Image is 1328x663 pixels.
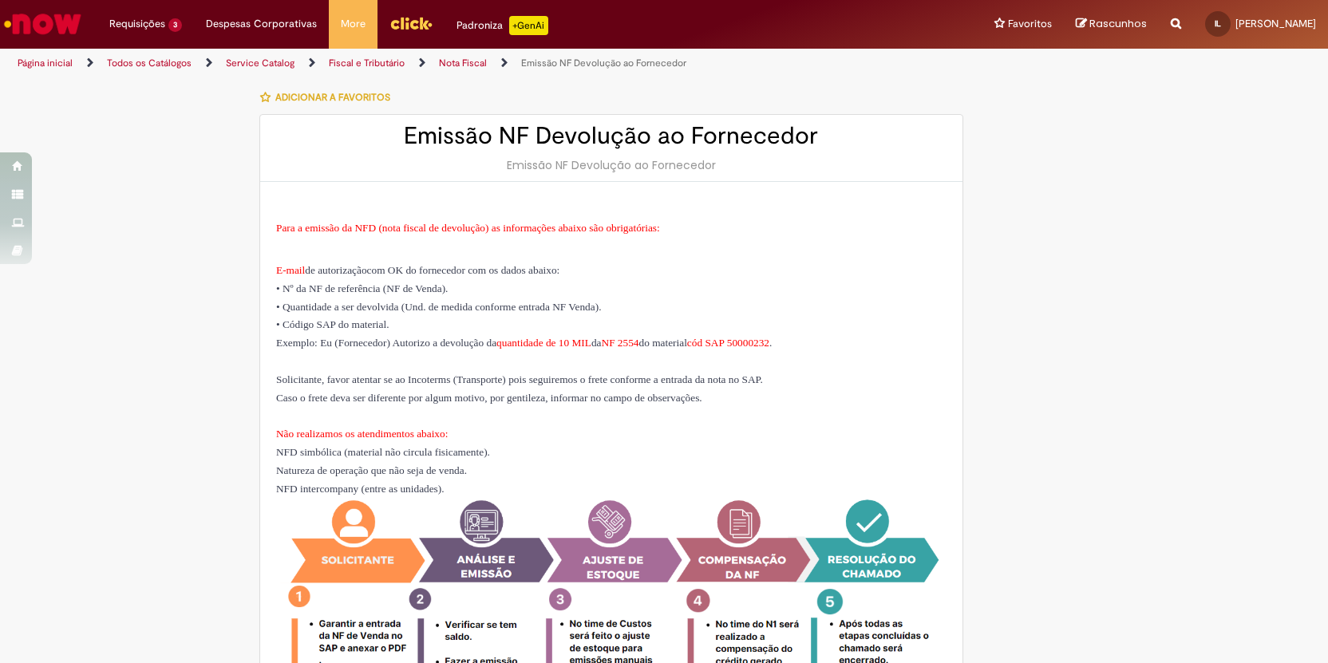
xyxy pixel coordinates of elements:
a: Página inicial [18,57,73,69]
a: Service Catalog [226,57,294,69]
span: More [341,16,366,32]
span: • Nº da NF de referência (NF de Venda) [276,282,448,294]
ul: Trilhas de página [12,49,873,78]
div: Emissão NF Devolução ao Fornecedor [276,157,947,173]
span: cód SAP 50000232 [687,337,769,349]
p: +GenAi [509,16,548,35]
button: Adicionar a Favoritos [259,81,399,114]
a: Nota Fiscal [439,57,487,69]
span: Solicitante, favor atentar se ao Incoterms (Transporte) pois seguiremos o frete conforme a entrad... [276,373,763,404]
span: . [488,446,490,458]
span: • Quantidade a ser devolvida (Und. de medida conforme entrada NF Venda) [276,301,601,313]
span: Exemplo: Eu (Fornecedor) Autorizo a devolução da da do material . [276,337,772,349]
span: E-mail [276,264,305,276]
span: . [441,483,444,495]
h2: Emissão NF Devolução ao Fornecedor [276,123,947,149]
a: Todos os Catálogos [107,57,192,69]
span: Despesas Corporativas [206,16,317,32]
span: . [599,301,601,313]
span: NFD simbólica (material não circula fisicamente) [276,446,490,458]
span: com OK do fornecedor com os dados abaixo: [367,264,560,276]
span: Adicionar a Favoritos [275,91,390,104]
span: Natureza de operação que não seja de venda. [276,464,467,476]
span: [PERSON_NAME] [1235,17,1316,30]
span: Requisições [109,16,165,32]
span: Para a emissão da NFD (nota fiscal de devolução) as informações abaixo são obrigatórias: [276,222,660,234]
img: ServiceNow [2,8,84,40]
span: Rascunhos [1089,16,1147,31]
span: . [445,282,448,294]
img: click_logo_yellow_360x200.png [389,11,433,35]
a: Fiscal e Tributário [329,57,405,69]
span: NF 2554 [602,337,639,349]
span: Não realizamos os atendimentos abaixo: [276,428,448,440]
span: • Código SAP do material. [276,318,389,330]
span: NFD intercompany (entre as unidades) [276,483,441,495]
span: Favoritos [1008,16,1052,32]
div: Padroniza [457,16,548,35]
span: IL [1215,18,1221,29]
span: de autorização [305,264,559,276]
span: 3 [168,18,182,32]
a: Rascunhos [1076,17,1147,32]
a: Emissão NF Devolução ao Fornecedor [521,57,686,69]
span: quantidade de 10 MIL [496,337,591,349]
